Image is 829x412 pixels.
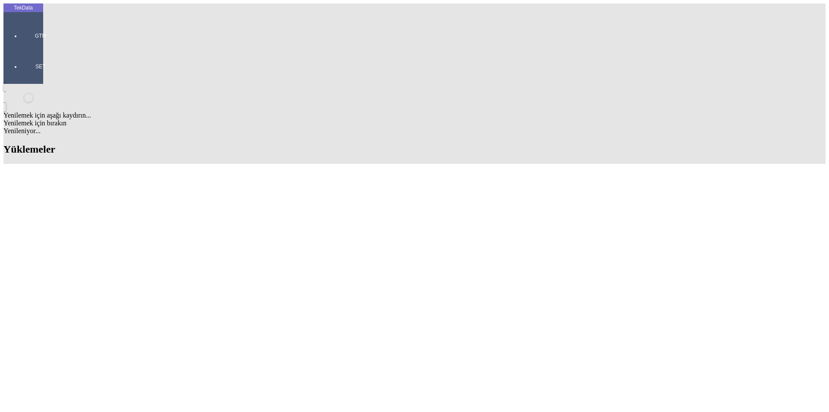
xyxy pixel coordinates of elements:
[3,127,826,135] div: Yenileniyor...
[28,32,54,39] span: GTM
[28,63,54,70] span: SET
[3,119,826,127] div: Yenilemek için bırakın
[3,112,826,119] div: Yenilemek için aşağı kaydırın...
[3,4,43,11] div: TekData
[3,144,826,155] h2: Yüklemeler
